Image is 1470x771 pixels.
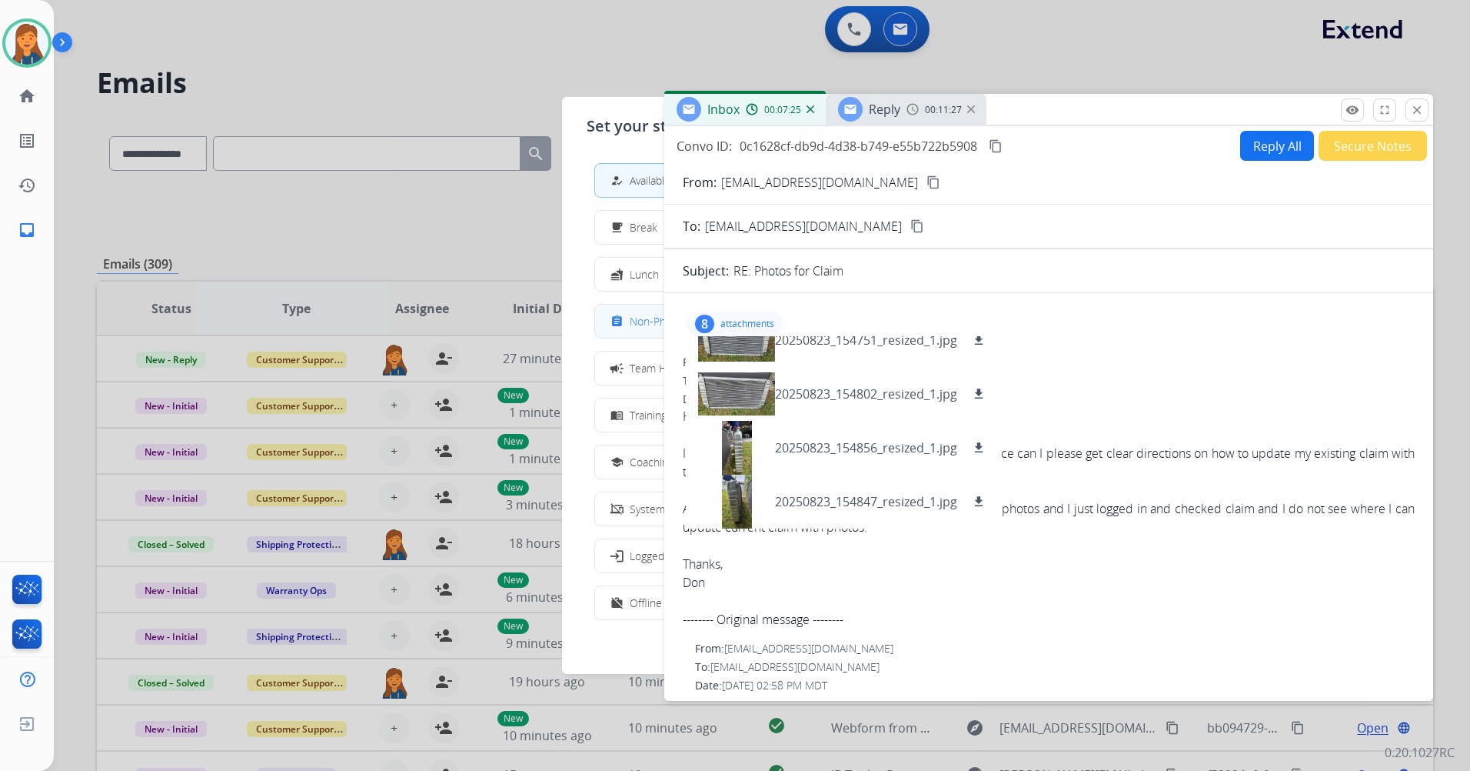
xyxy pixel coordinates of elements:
[710,659,880,674] span: [EMAIL_ADDRESS][DOMAIN_NAME]
[695,659,1415,675] div: To:
[595,164,875,197] button: Available
[740,138,977,155] span: 0c1628cf-db9d-4d38-b749-e55b722b5908
[18,132,36,150] mat-icon: list_alt
[630,313,720,329] span: Non-Phone Queue
[683,555,1415,573] div: Thanks,
[722,678,827,693] span: [DATE] 02:58 PM MDT
[724,641,893,656] span: [EMAIL_ADDRESS][DOMAIN_NAME]
[595,446,875,479] button: Coaching
[630,454,673,470] span: Coaching
[610,315,624,328] mat-icon: assignment
[5,22,48,65] img: avatar
[972,333,986,347] mat-icon: download
[595,305,875,338] button: Non-Phone Queue
[610,456,624,469] mat-icon: school
[610,409,624,422] mat-icon: menu_book
[869,101,900,118] span: Reply
[610,268,624,281] mat-icon: fastfood
[733,262,843,280] p: RE: Photos for Claim
[630,407,667,423] span: Training
[910,219,924,233] mat-icon: content_copy
[1240,131,1314,161] button: Reply All
[18,221,36,239] mat-icon: inbox
[1410,103,1424,117] mat-icon: close
[18,176,36,195] mat-icon: history
[595,211,875,244] button: Break
[720,318,774,330] p: attachments
[683,407,1415,629] span: Hi,
[972,387,986,401] mat-icon: download
[630,266,659,282] span: Lunch
[925,104,962,116] span: 00:11:27
[775,385,957,403] p: 20250823_154802_resized_1.jpg
[1385,743,1455,762] p: 0.20.1027RC
[1345,103,1359,117] mat-icon: remove_red_eye
[707,101,740,118] span: Inbox
[587,115,700,137] span: Set your status
[695,315,714,333] div: 8
[775,331,957,349] p: 20250823_154751_resized_1.jpg
[1319,131,1427,161] button: Secure Notes
[630,219,657,235] span: Break
[1378,103,1392,117] mat-icon: fullscreen
[683,262,729,280] p: Subject:
[683,373,1415,389] div: To:
[610,174,624,187] mat-icon: how_to_reg
[595,539,875,572] button: Logged In
[695,641,1415,656] div: From:
[764,104,801,116] span: 00:07:25
[683,392,1415,407] div: Date:
[630,501,694,517] span: System Issue
[683,573,1415,592] div: Don
[972,441,986,455] mat-icon: download
[683,355,1415,370] div: From:
[683,444,1415,481] div: I have attached them here to this email. If this will not suffice can I please get clear directio...
[683,217,700,235] p: To:
[677,137,732,155] p: Convo ID:
[721,173,918,192] p: [EMAIL_ADDRESS][DOMAIN_NAME]
[630,360,693,376] span: Team Huddle
[972,495,986,509] mat-icon: download
[630,548,677,564] span: Logged In
[595,352,875,385] button: Team Huddle
[609,360,624,375] mat-icon: campaign
[18,87,36,105] mat-icon: home
[595,586,875,619] button: Offline
[695,678,1415,693] div: Date:
[683,173,717,192] p: From:
[630,172,670,189] span: Available
[610,596,624,609] mat-icon: work_off
[926,175,940,189] mat-icon: content_copy
[630,595,662,611] span: Offline
[595,258,875,291] button: Lunch
[595,399,875,432] button: Training
[683,610,1415,629] div: -------- Original message --------
[610,502,624,516] mat-icon: phonelink_off
[989,139,1003,153] mat-icon: content_copy
[705,217,902,235] span: [EMAIL_ADDRESS][DOMAIN_NAME]
[609,548,624,563] mat-icon: login
[595,492,875,526] button: System Issue
[775,492,957,511] p: 20250823_154847_resized_1.jpg
[610,221,624,234] mat-icon: free_breakfast
[775,439,957,457] p: 20250823_154856_resized_1.jpg
[683,499,1415,536] div: At time of filing claim I was not given the option to upload photos and I just logged in and chec...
